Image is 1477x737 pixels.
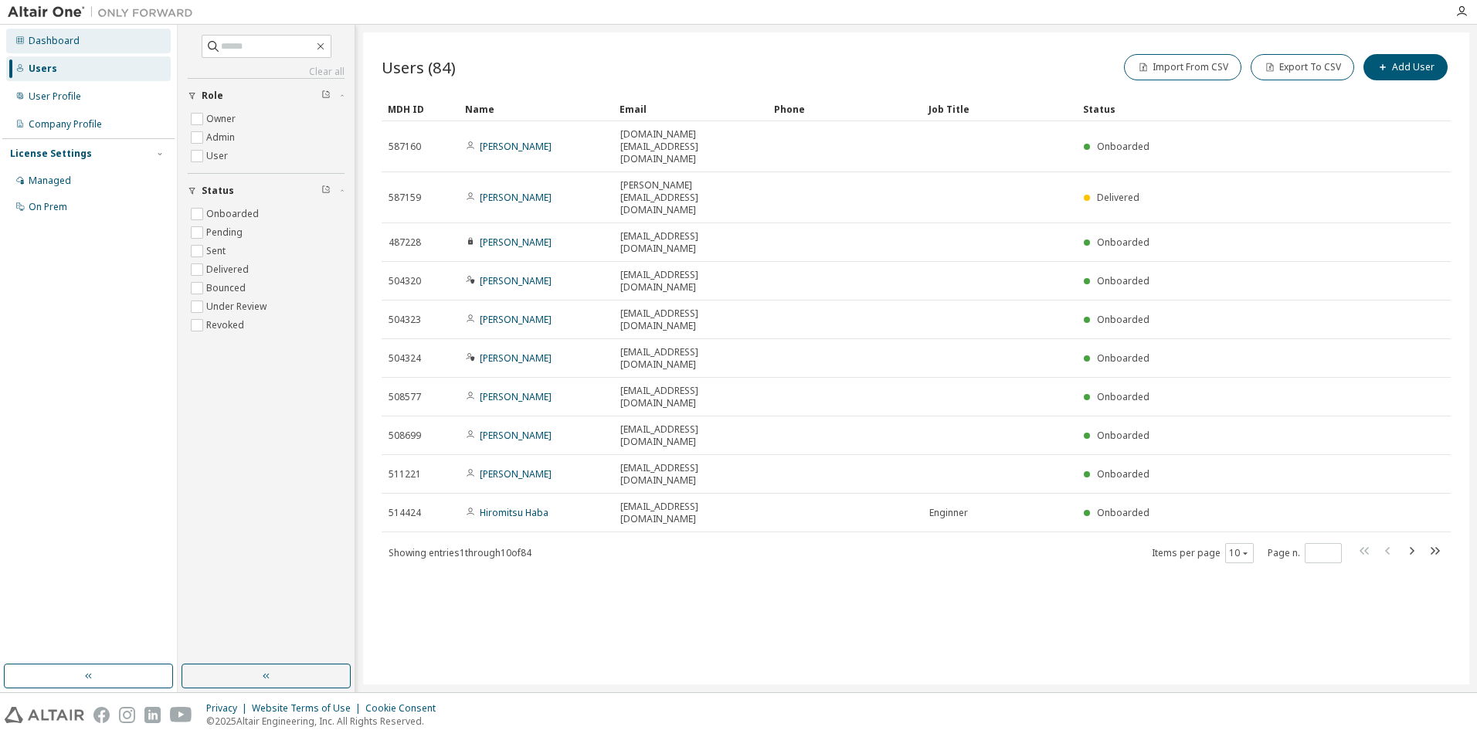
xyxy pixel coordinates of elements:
[620,501,761,525] span: [EMAIL_ADDRESS][DOMAIN_NAME]
[382,56,456,78] span: Users (84)
[774,97,916,121] div: Phone
[480,506,548,519] a: Hiromitsu Haba
[1097,467,1149,481] span: Onboarded
[620,346,761,371] span: [EMAIL_ADDRESS][DOMAIN_NAME]
[1097,140,1149,153] span: Onboarded
[1097,390,1149,403] span: Onboarded
[480,467,552,481] a: [PERSON_NAME]
[480,313,552,326] a: [PERSON_NAME]
[29,118,102,131] div: Company Profile
[1083,97,1370,121] div: Status
[389,236,421,249] span: 487228
[389,391,421,403] span: 508577
[206,223,246,242] label: Pending
[1124,54,1241,80] button: Import From CSV
[5,707,84,723] img: altair_logo.svg
[1097,313,1149,326] span: Onboarded
[389,352,421,365] span: 504324
[389,430,421,442] span: 508699
[29,90,81,103] div: User Profile
[1097,429,1149,442] span: Onboarded
[389,192,421,204] span: 587159
[389,468,421,481] span: 511221
[480,429,552,442] a: [PERSON_NAME]
[321,90,331,102] span: Clear filter
[188,174,345,208] button: Status
[620,423,761,448] span: [EMAIL_ADDRESS][DOMAIN_NAME]
[480,236,552,249] a: [PERSON_NAME]
[388,97,453,121] div: MDH ID
[480,140,552,153] a: [PERSON_NAME]
[206,316,247,335] label: Revoked
[389,546,531,559] span: Showing entries 1 through 10 of 84
[480,352,552,365] a: [PERSON_NAME]
[620,97,762,121] div: Email
[389,314,421,326] span: 504323
[1097,506,1149,519] span: Onboarded
[206,205,262,223] label: Onboarded
[29,63,57,75] div: Users
[620,128,761,165] span: [DOMAIN_NAME][EMAIL_ADDRESS][DOMAIN_NAME]
[1363,54,1448,80] button: Add User
[1097,191,1139,204] span: Delivered
[1268,543,1342,563] span: Page n.
[1097,236,1149,249] span: Onboarded
[206,128,238,147] label: Admin
[389,275,421,287] span: 504320
[1152,543,1254,563] span: Items per page
[202,90,223,102] span: Role
[252,702,365,715] div: Website Terms of Use
[170,707,192,723] img: youtube.svg
[206,279,249,297] label: Bounced
[29,175,71,187] div: Managed
[321,185,331,197] span: Clear filter
[480,274,552,287] a: [PERSON_NAME]
[206,110,239,128] label: Owner
[929,97,1071,121] div: Job Title
[480,191,552,204] a: [PERSON_NAME]
[202,185,234,197] span: Status
[620,230,761,255] span: [EMAIL_ADDRESS][DOMAIN_NAME]
[188,66,345,78] a: Clear all
[206,242,229,260] label: Sent
[29,201,67,213] div: On Prem
[620,462,761,487] span: [EMAIL_ADDRESS][DOMAIN_NAME]
[144,707,161,723] img: linkedin.svg
[206,260,252,279] label: Delivered
[206,702,252,715] div: Privacy
[365,702,445,715] div: Cookie Consent
[93,707,110,723] img: facebook.svg
[206,147,231,165] label: User
[1097,352,1149,365] span: Onboarded
[206,297,270,316] label: Under Review
[929,507,968,519] span: Enginner
[29,35,80,47] div: Dashboard
[620,269,761,294] span: [EMAIL_ADDRESS][DOMAIN_NAME]
[620,307,761,332] span: [EMAIL_ADDRESS][DOMAIN_NAME]
[465,97,607,121] div: Name
[10,148,92,160] div: License Settings
[480,390,552,403] a: [PERSON_NAME]
[389,507,421,519] span: 514424
[1229,547,1250,559] button: 10
[119,707,135,723] img: instagram.svg
[8,5,201,20] img: Altair One
[1251,54,1354,80] button: Export To CSV
[1097,274,1149,287] span: Onboarded
[188,79,345,113] button: Role
[620,179,761,216] span: [PERSON_NAME][EMAIL_ADDRESS][DOMAIN_NAME]
[206,715,445,728] p: © 2025 Altair Engineering, Inc. All Rights Reserved.
[620,385,761,409] span: [EMAIL_ADDRESS][DOMAIN_NAME]
[389,141,421,153] span: 587160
